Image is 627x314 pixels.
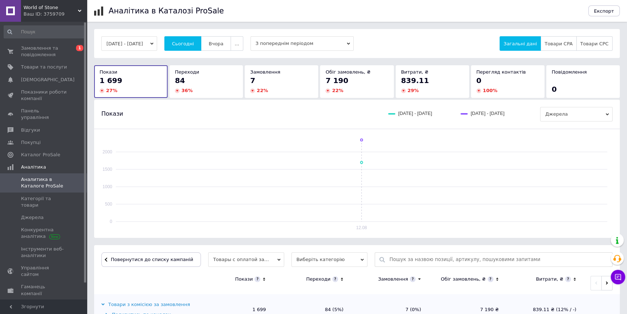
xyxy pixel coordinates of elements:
span: 1 699 [100,76,122,85]
div: Замовлення [378,276,408,282]
button: Товари CPA [540,36,576,51]
span: Показники роботи компанії [21,89,67,102]
span: 29 % [408,88,419,93]
text: 2000 [102,149,112,154]
div: Переходи [306,276,331,282]
span: Аналітика [21,164,46,170]
span: Каталог ProSale [21,152,60,158]
span: 0 [552,85,557,94]
span: Товари CPC [580,41,609,46]
span: Управління сайтом [21,265,67,278]
text: 1000 [102,184,112,189]
button: Сьогодні [164,36,202,51]
span: Витрати, ₴ [401,69,429,75]
span: Виберіть категорію [291,252,367,267]
button: Експорт [588,5,620,16]
span: Покази [100,69,117,75]
text: 500 [105,202,112,207]
span: Сьогодні [172,41,194,46]
span: Інструменти веб-аналітики [21,246,67,259]
button: Повернутися до списку кампаній [101,252,201,267]
span: 22 % [257,88,268,93]
span: ... [235,41,239,46]
span: Покупці [21,139,41,146]
div: Обіг замовлень, ₴ [441,276,486,282]
span: Повернутися до списку кампаній [111,257,193,262]
span: 27 % [106,88,117,93]
span: Експорт [594,8,614,14]
span: Конкурентна аналітика [21,227,67,240]
span: 36 % [181,88,193,93]
span: 22 % [332,88,343,93]
span: Перегляд контактів [476,69,526,75]
span: 7 190 [325,76,348,85]
button: Товари CPC [576,36,613,51]
span: Товари CPA [544,41,572,46]
span: З попереднім періодом [251,36,354,51]
input: Пошук за назвою позиції, артикулу, пошуковими запитами [390,253,609,267]
span: Гаманець компанії [21,284,67,297]
span: Вчора [209,41,223,46]
button: Чат з покупцем [611,270,625,284]
button: [DATE] - [DATE] [101,36,157,51]
span: Загальні дані [504,41,537,46]
span: Замовлення та повідомлення [21,45,67,58]
span: Замовлення [250,69,280,75]
span: Повідомлення [552,69,587,75]
span: 7 [250,76,255,85]
span: 1 [76,45,83,51]
div: Товари з комісією за замовлення [101,301,190,308]
text: 1500 [102,167,112,172]
span: Категорії та товари [21,195,67,208]
span: 100 % [483,88,497,93]
span: Джерела [21,214,43,221]
span: Покази [101,110,123,118]
span: Відгуки [21,127,40,133]
h1: Аналітика в Каталозі ProSale [109,7,224,15]
button: Вчора [201,36,231,51]
span: Переходи [175,69,199,75]
div: Ваш ID: 3759709 [24,11,87,17]
span: [DEMOGRAPHIC_DATA] [21,77,75,83]
span: 84 [175,76,185,85]
text: 12.08 [356,225,367,230]
span: Товары с оплатой за заказ [208,252,284,267]
span: Аналитика в Каталоге ProSale [21,176,67,189]
span: Джерела [540,107,613,121]
button: Загальні дані [500,36,541,51]
span: 839.11 [401,76,429,85]
div: Покази [235,276,253,282]
span: Панель управління [21,108,67,121]
span: Товари та послуги [21,64,67,70]
text: 0 [110,219,112,224]
span: World of Stone [24,4,78,11]
button: ... [231,36,243,51]
div: Витрати, ₴ [536,276,563,282]
span: 0 [476,76,481,85]
span: Обіг замовлень, ₴ [325,69,370,75]
input: Пошук [4,25,85,38]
